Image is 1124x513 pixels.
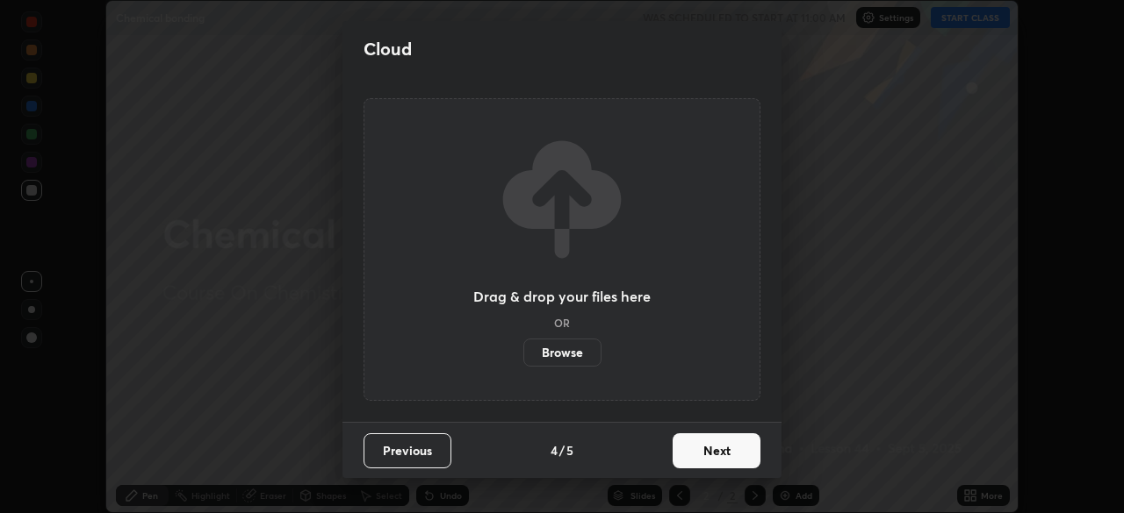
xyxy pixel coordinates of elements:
[673,433,760,468] button: Next
[364,433,451,468] button: Previous
[364,38,412,61] h2: Cloud
[566,441,573,460] h4: 5
[473,289,651,303] h3: Drag & drop your files here
[554,317,570,328] h5: OR
[559,441,565,460] h4: /
[551,441,558,460] h4: 4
